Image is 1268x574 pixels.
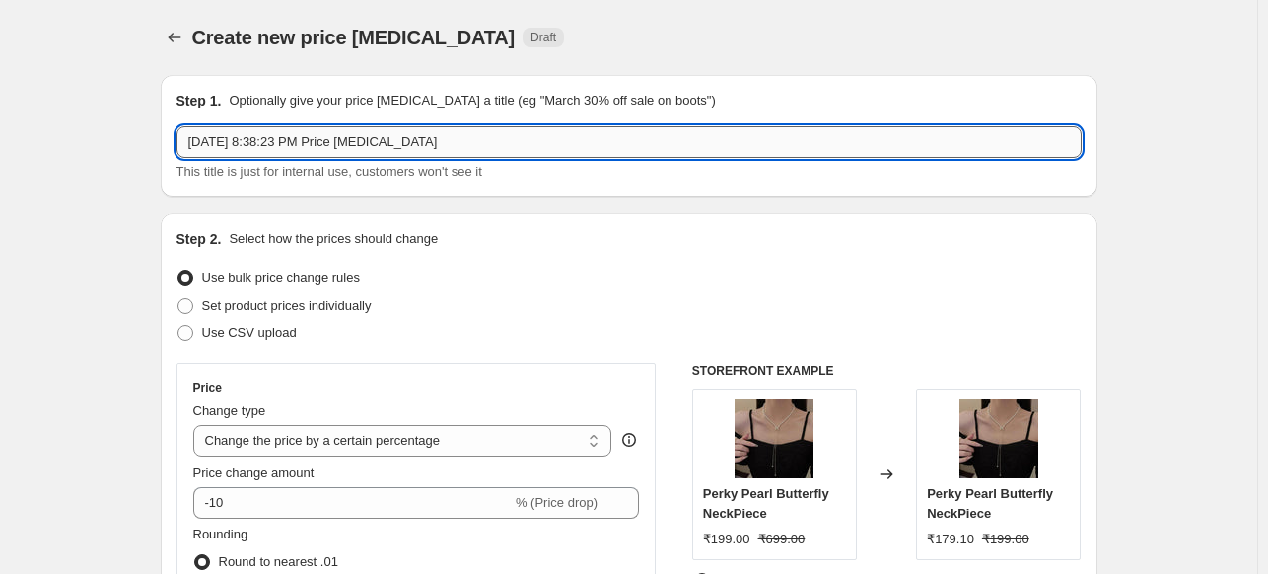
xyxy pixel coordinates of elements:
p: Select how the prices should change [229,229,438,249]
div: ₹179.10 [927,530,974,549]
span: Perky Pearl Butterfly NeckPiece [703,486,829,521]
span: Rounding [193,527,248,541]
span: Perky Pearl Butterfly NeckPiece [927,486,1053,521]
input: -15 [193,487,512,519]
img: 62_81f2c80f-b12c-4305-becc-be716426caf6_80x.jpg [735,399,813,478]
span: Price change amount [193,466,315,480]
span: Round to nearest .01 [219,554,338,569]
span: Use bulk price change rules [202,270,360,285]
strike: ₹699.00 [758,530,806,549]
span: Set product prices individually [202,298,372,313]
h3: Price [193,380,222,395]
span: % (Price drop) [516,495,598,510]
span: Draft [530,30,556,45]
img: 62_81f2c80f-b12c-4305-becc-be716426caf6_80x.jpg [959,399,1038,478]
strike: ₹199.00 [982,530,1029,549]
span: Use CSV upload [202,325,297,340]
p: Optionally give your price [MEDICAL_DATA] a title (eg "March 30% off sale on boots") [229,91,715,110]
span: Change type [193,403,266,418]
div: help [619,430,639,450]
h6: STOREFRONT EXAMPLE [692,363,1082,379]
span: This title is just for internal use, customers won't see it [176,164,482,179]
h2: Step 1. [176,91,222,110]
h2: Step 2. [176,229,222,249]
input: 30% off holiday sale [176,126,1082,158]
div: ₹199.00 [703,530,750,549]
button: Price change jobs [161,24,188,51]
span: Create new price [MEDICAL_DATA] [192,27,516,48]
